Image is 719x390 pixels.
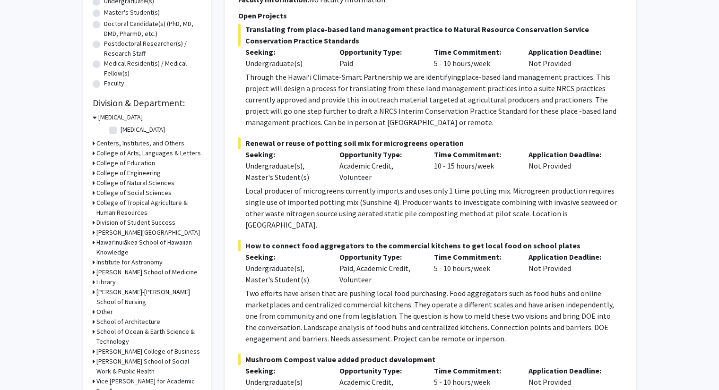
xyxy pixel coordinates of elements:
div: 5 - 10 hours/week [427,251,521,285]
div: Undergraduate(s) [245,376,326,388]
p: Seeking: [245,149,326,160]
h3: [PERSON_NAME] School of Medicine [96,267,198,277]
h3: Hawaiʻinuiākea School of Hawaiian Knowledge [96,237,201,257]
h3: College of Education [96,158,155,168]
label: [MEDICAL_DATA] [121,125,165,135]
p: Application Deadline: [528,251,609,263]
h3: College of Engineering [96,168,161,178]
iframe: Chat [7,348,40,383]
h3: College of Arts, Languages & Letters [96,148,201,158]
label: Medical Resident(s) / Medical Fellow(s) [104,59,201,78]
p: Time Commitment: [434,46,514,58]
div: Paid [332,46,427,69]
label: Doctoral Candidate(s) (PhD, MD, DMD, PharmD, etc.) [104,19,201,39]
span: Mushroom Compost value added product development [238,354,623,365]
h3: [PERSON_NAME][GEOGRAPHIC_DATA] [96,228,200,237]
div: Undergraduate(s), Master's Student(s) [245,160,326,183]
div: 5 - 10 hours/week [427,46,521,69]
h3: School of Ocean & Earth Science & Technology [96,327,201,347]
p: Opportunity Type: [339,46,420,58]
p: Time Commitment: [434,365,514,376]
h3: Institute for Astronomy [96,257,163,267]
p: Time Commitment: [434,251,514,263]
p: Through the Hawaiʻi Climate-Smart Partnership we are identifying [245,71,623,128]
h3: Division of Student Success [96,218,175,228]
h2: Division & Department: [93,97,201,109]
h3: College of Social Sciences [96,188,172,198]
h3: Other [96,307,113,317]
p: Opportunity Type: [339,365,420,376]
div: Undergraduate(s) [245,58,326,69]
div: Not Provided [521,46,616,69]
p: Seeking: [245,251,326,263]
p: Open Projects [238,10,623,21]
div: Not Provided [521,251,616,285]
p: Opportunity Type: [339,251,420,263]
p: Opportunity Type: [339,149,420,160]
p: Application Deadline: [528,149,609,160]
p: Application Deadline: [528,365,609,376]
span: How to connect food aggregators to the commercial kitchens to get local food on school plates [238,240,623,251]
h3: [PERSON_NAME]-[PERSON_NAME] School of Nursing [96,287,201,307]
div: Paid, Academic Credit, Volunteer [332,251,427,285]
h3: College of Tropical Agriculture & Human Resources [96,198,201,218]
p: Application Deadline: [528,46,609,58]
span: Two efforts have arisen that are pushing local food purchasing. Food aggregators such as food hub... [245,288,614,343]
label: Postdoctoral Researcher(s) / Research Staff [104,39,201,59]
div: Undergraduate(s), Master's Student(s) [245,263,326,285]
p: Seeking: [245,46,326,58]
span: place-based land management practices. This project will design a process for translating from th... [245,72,616,127]
div: Not Provided [521,149,616,183]
p: Local producer of microgreens currently imports and uses only 1 time potting mix. Microgreen prod... [245,185,623,230]
p: Seeking: [245,365,326,376]
h3: [PERSON_NAME] College of Business [96,347,200,356]
h3: College of Natural Sciences [96,178,174,188]
label: Faculty [104,78,124,88]
div: 10 - 15 hours/week [427,149,521,183]
div: Academic Credit, Volunteer [332,149,427,183]
span: Translating from place-based land management practice to Natural Resource Conservation Service Co... [238,24,623,46]
h3: [MEDICAL_DATA] [98,112,143,122]
h3: Centers, Institutes, and Others [96,138,184,148]
h3: Library [96,277,116,287]
label: Master's Student(s) [104,8,160,17]
h3: [PERSON_NAME] School of Social Work & Public Health [96,356,201,376]
p: Time Commitment: [434,149,514,160]
span: Renewal or reuse of potting soil mix for microgreens operation [238,137,623,149]
h3: School of Architecture [96,317,160,327]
